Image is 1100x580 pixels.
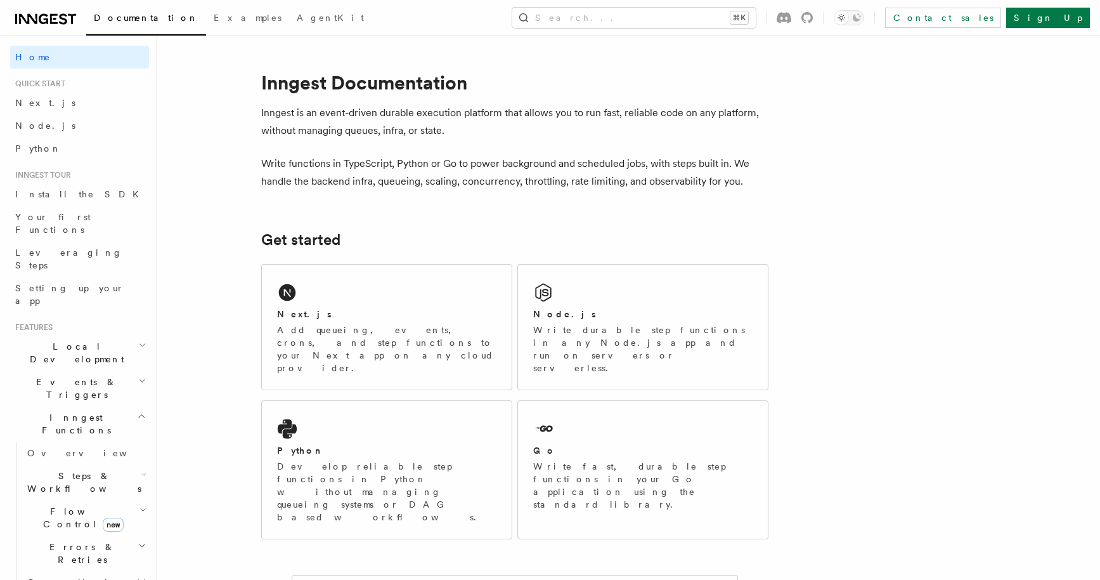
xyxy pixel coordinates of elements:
[10,79,65,89] span: Quick start
[22,541,138,566] span: Errors & Retries
[206,4,289,34] a: Examples
[261,400,512,539] a: PythonDevelop reliable step functions in Python without managing queueing systems or DAG based wo...
[10,277,149,312] a: Setting up your app
[1006,8,1090,28] a: Sign Up
[22,536,149,571] button: Errors & Retries
[22,470,141,495] span: Steps & Workflows
[10,170,71,180] span: Inngest tour
[15,143,61,154] span: Python
[22,465,149,500] button: Steps & Workflows
[15,98,75,108] span: Next.js
[834,10,864,25] button: Toggle dark mode
[22,505,139,531] span: Flow Control
[277,444,324,457] h2: Python
[94,13,198,23] span: Documentation
[261,264,512,390] a: Next.jsAdd queueing, events, crons, and step functions to your Next app on any cloud provider.
[517,400,768,539] a: GoWrite fast, durable step functions in your Go application using the standard library.
[261,155,768,190] p: Write functions in TypeScript, Python or Go to power background and scheduled jobs, with steps bu...
[15,212,91,235] span: Your first Functions
[10,137,149,160] a: Python
[10,411,137,437] span: Inngest Functions
[10,46,149,69] a: Home
[533,324,753,374] p: Write durable step functions in any Node.js app and run on servers or serverless.
[10,340,138,366] span: Local Development
[27,448,158,458] span: Overview
[10,241,149,277] a: Leveraging Steps
[15,121,75,131] span: Node.js
[86,4,206,36] a: Documentation
[261,71,768,94] h1: Inngest Documentation
[512,8,756,28] button: Search...⌘K
[10,322,53,333] span: Features
[289,4,372,34] a: AgentKit
[15,189,146,199] span: Install the SDK
[277,308,332,320] h2: Next.js
[277,324,496,374] p: Add queueing, events, crons, and step functions to your Next app on any cloud provider.
[10,206,149,241] a: Your first Functions
[10,371,149,406] button: Events & Triggers
[533,308,596,320] h2: Node.js
[297,13,364,23] span: AgentKit
[10,91,149,114] a: Next.js
[533,460,753,511] p: Write fast, durable step functions in your Go application using the standard library.
[277,460,496,524] p: Develop reliable step functions in Python without managing queueing systems or DAG based workflows.
[885,8,1001,28] a: Contact sales
[517,264,768,390] a: Node.jsWrite durable step functions in any Node.js app and run on servers or serverless.
[15,51,51,63] span: Home
[261,231,340,249] a: Get started
[214,13,281,23] span: Examples
[10,376,138,401] span: Events & Triggers
[103,518,124,532] span: new
[10,406,149,442] button: Inngest Functions
[10,114,149,137] a: Node.js
[22,442,149,465] a: Overview
[533,444,556,457] h2: Go
[22,500,149,536] button: Flow Controlnew
[261,104,768,140] p: Inngest is an event-driven durable execution platform that allows you to run fast, reliable code ...
[15,283,124,306] span: Setting up your app
[15,247,122,270] span: Leveraging Steps
[730,11,748,24] kbd: ⌘K
[10,183,149,206] a: Install the SDK
[10,335,149,371] button: Local Development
